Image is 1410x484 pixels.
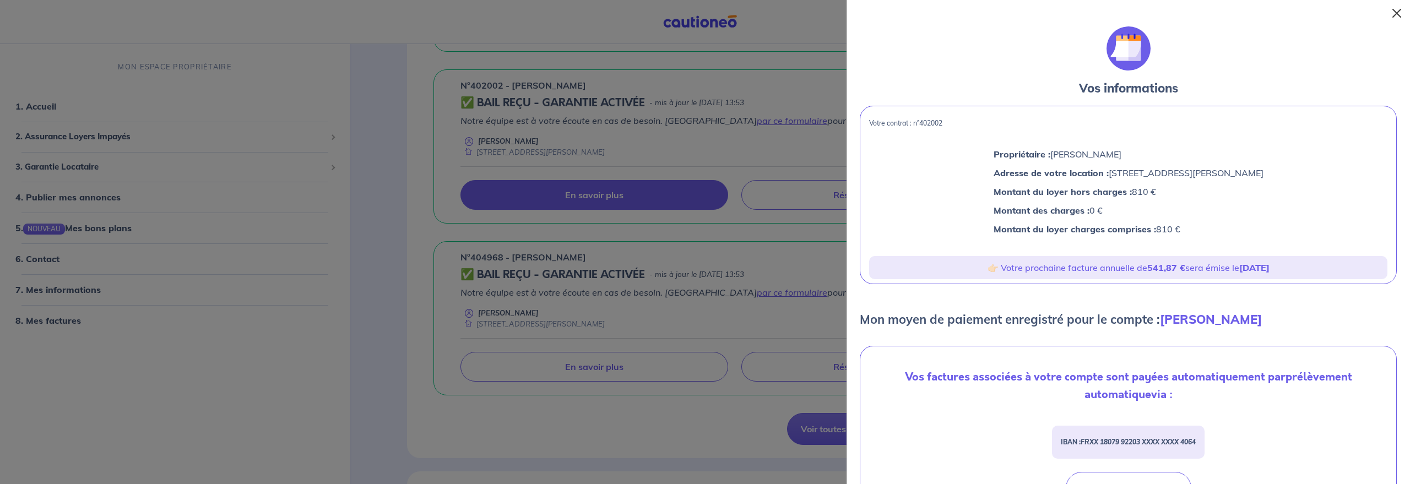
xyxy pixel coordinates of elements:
[994,166,1263,180] p: [STREET_ADDRESS][PERSON_NAME]
[1081,438,1196,446] em: FRXX 18079 92203 XXXX XXXX 4064
[1388,4,1406,22] button: Close
[869,119,1387,127] p: Votre contrat : n°402002
[1239,262,1270,273] strong: [DATE]
[1147,262,1185,273] strong: 541,87 €
[994,147,1263,161] p: [PERSON_NAME]
[994,186,1132,197] strong: Montant du loyer hors charges :
[1079,80,1178,96] strong: Vos informations
[860,311,1262,328] p: Mon moyen de paiement enregistré pour le compte :
[1160,312,1262,327] strong: [PERSON_NAME]
[994,167,1109,178] strong: Adresse de votre location :
[994,224,1156,235] strong: Montant du loyer charges comprises :
[994,203,1263,217] p: 0 €
[994,184,1263,199] p: 810 €
[994,149,1050,160] strong: Propriétaire :
[869,368,1387,404] p: Vos factures associées à votre compte sont payées automatiquement par via :
[1107,26,1151,70] img: illu_calendar.svg
[994,205,1089,216] strong: Montant des charges :
[1061,438,1196,446] strong: IBAN :
[874,260,1383,275] p: 👉🏻 Votre prochaine facture annuelle de sera émise le
[994,222,1263,236] p: 810 €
